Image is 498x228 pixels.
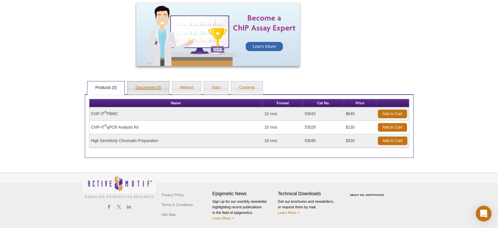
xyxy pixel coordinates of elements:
table: Click to Verify - This site chose Symantec SSL for secure e-commerce and confidential communicati... [343,184,393,199]
td: 53029 [303,121,344,134]
a: Terms & Conditions [160,200,194,210]
td: 53046 [303,134,344,148]
img: Active Motif, [82,173,157,199]
a: Site Map [160,210,177,219]
h4: Technical Downloads [278,191,340,197]
a: Privacy Policy [160,190,186,200]
td: 16 rxns [263,107,303,121]
td: $320 [344,134,376,148]
td: 53042 [303,107,344,121]
td: ChIP-IT PBMC [89,107,263,121]
td: 10 rxns [263,121,303,134]
td: 16 rxns [263,134,303,148]
a: Products (3) [87,81,124,94]
a: Add to Cart [378,110,407,118]
a: ABOUT SSL CERTIFICATES [350,194,384,196]
sup: ® [104,111,107,114]
img: Become a ChIP Assay Expert [136,3,300,66]
div: Open Intercom Messenger [476,206,491,221]
p: Get our brochures and newsletters, or request them by mail. [278,199,340,216]
a: Documents (5) [128,81,169,94]
a: Add to Cart [378,123,407,132]
td: $645 [344,107,376,121]
a: Method [172,81,201,94]
a: Learn More > [212,216,234,220]
th: Cat No. [303,99,344,107]
td: $130 [344,121,376,134]
a: Data [204,81,228,94]
td: High Sensitivity Chromatin Preparation [89,134,263,148]
a: Learn More > [278,211,300,215]
th: Format [263,99,303,107]
th: Name [89,99,263,107]
p: Sign up for our monthly newsletter highlighting recent publications in the field of epigenetics. [212,199,275,221]
a: Contents [231,81,263,94]
h4: Epigenetic News [212,191,275,197]
td: ChIP-IT qPCR Analysis Kit [89,121,263,134]
sup: ® [104,124,107,128]
th: Price [344,99,376,107]
a: Add to Cart [378,136,407,145]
